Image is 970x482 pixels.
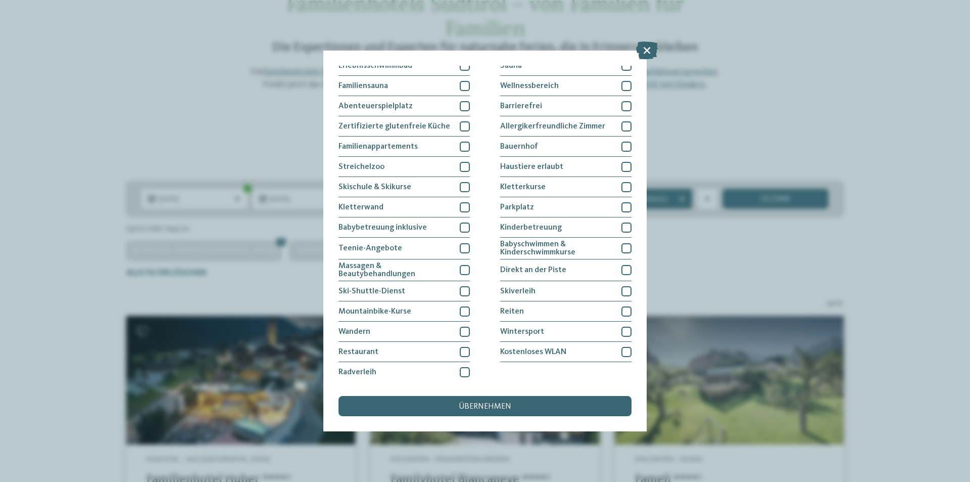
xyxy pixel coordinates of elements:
span: Radverleih [338,368,376,376]
span: Haustiere erlaubt [500,163,563,171]
span: Kletterwand [338,203,383,211]
span: Abenteuerspielplatz [338,102,413,110]
span: Parkplatz [500,203,534,211]
span: Skiverleih [500,287,536,295]
span: Babyschwimmen & Kinderschwimmkurse [500,240,614,256]
span: Reiten [500,308,524,316]
span: Allergikerfreundliche Zimmer [500,122,605,130]
span: Ski-Shuttle-Dienst [338,287,405,295]
span: Babybetreuung inklusive [338,224,427,232]
span: Kostenloses WLAN [500,348,566,356]
span: Bauernhof [500,143,538,151]
span: Familienappartements [338,143,418,151]
span: Streichelzoo [338,163,384,171]
span: Wandern [338,328,370,336]
span: Kletterkurse [500,183,546,191]
span: Zertifizierte glutenfreie Küche [338,122,450,130]
span: Wellnessbereich [500,82,559,90]
span: Direkt an der Piste [500,266,566,274]
span: Kinderbetreuung [500,224,562,232]
span: Wintersport [500,328,544,336]
span: Massagen & Beautybehandlungen [338,262,452,278]
span: Teenie-Angebote [338,244,402,252]
span: Erlebnisschwimmbad [338,62,412,70]
span: Familiensauna [338,82,388,90]
span: Barrierefrei [500,102,542,110]
span: Mountainbike-Kurse [338,308,411,316]
span: Restaurant [338,348,378,356]
span: Skischule & Skikurse [338,183,411,191]
span: Sauna [500,62,522,70]
span: übernehmen [459,403,511,411]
